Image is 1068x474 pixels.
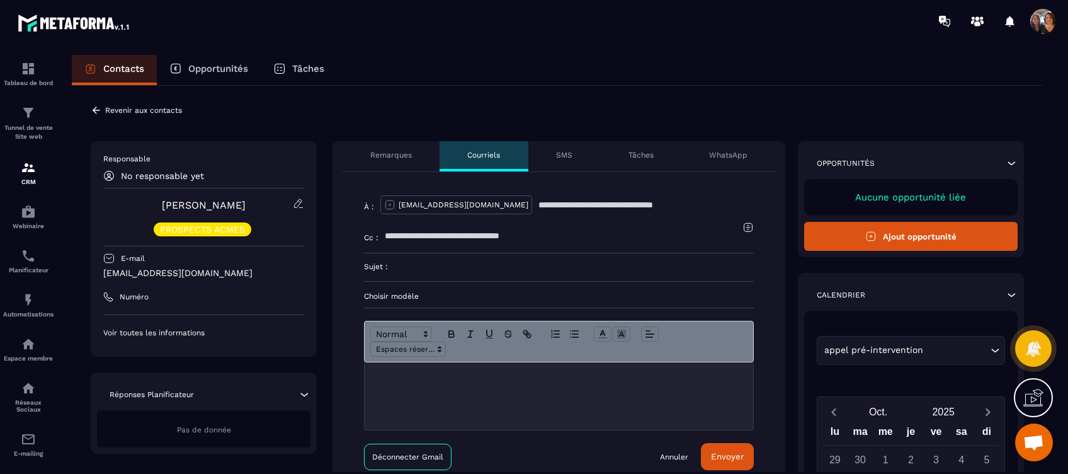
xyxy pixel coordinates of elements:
[976,403,999,420] button: Next month
[3,178,54,185] p: CRM
[364,262,388,272] p: Sujet :
[3,355,54,362] p: Espace membre
[3,267,54,274] p: Planificateur
[21,61,36,76] img: formation
[103,63,144,74] p: Contacts
[157,55,261,85] a: Opportunités
[974,423,999,445] div: di
[177,425,231,434] span: Pas de donnée
[21,204,36,219] img: automations
[701,443,754,470] button: Envoyer
[926,344,987,357] input: Search for option
[3,371,54,422] a: social-networksocial-networkRéseaux Sociaux
[18,11,131,34] img: logo
[3,327,54,371] a: automationsautomationsEspace membre
[188,63,248,74] p: Opportunités
[3,399,54,413] p: Réseaux Sociaux
[925,449,947,471] div: 3
[817,158,875,168] p: Opportunités
[110,390,194,400] p: Réponses Planificateur
[261,55,337,85] a: Tâches
[898,423,923,445] div: je
[370,150,412,160] p: Remarques
[120,292,149,302] p: Numéro
[3,195,54,239] a: automationsautomationsWebinaire
[162,199,246,211] a: [PERSON_NAME]
[3,422,54,466] a: emailemailE-mailing
[3,79,54,86] p: Tableau de bord
[822,423,848,445] div: lu
[949,423,974,445] div: sa
[3,151,54,195] a: formationformationCRM
[804,222,1018,251] button: Ajout opportunité
[364,444,452,470] a: Déconnecter Gmail
[21,381,36,396] img: social-network
[103,154,304,164] p: Responsable
[660,452,688,462] a: Annuler
[975,449,997,471] div: 5
[950,449,972,471] div: 4
[21,160,36,175] img: formation
[556,150,572,160] p: SMS
[849,449,872,471] div: 30
[21,292,36,308] img: automations
[21,248,36,263] img: scheduler
[21,432,36,447] img: email
[21,105,36,120] img: formation
[3,311,54,318] p: Automatisations
[824,449,846,471] div: 29
[3,52,54,96] a: formationformationTableau de bord
[292,63,324,74] p: Tâches
[3,239,54,283] a: schedulerschedulerPlanificateur
[399,200,528,210] p: [EMAIL_ADDRESS][DOMAIN_NAME]
[817,290,865,300] p: Calendrier
[923,423,948,445] div: ve
[72,55,157,85] a: Contacts
[364,233,378,243] p: Cc :
[121,253,145,263] p: E-mail
[900,449,922,471] div: 2
[364,202,374,212] p: À :
[3,124,54,141] p: Tunnel de vente Site web
[911,401,976,423] button: Open years overlay
[846,401,911,423] button: Open months overlay
[3,223,54,229] p: Webinaire
[817,336,1005,365] div: Search for option
[822,403,846,420] button: Previous month
[875,449,897,471] div: 1
[21,337,36,352] img: automations
[628,150,654,160] p: Tâches
[822,344,926,357] span: appel pré-intervention
[105,106,182,115] p: Revenir aux contacts
[121,171,204,181] p: No responsable yet
[817,192,1005,203] p: Aucune opportunité liée
[848,423,873,445] div: ma
[1015,424,1053,461] div: Ouvrir le chat
[3,450,54,457] p: E-mailing
[709,150,747,160] p: WhatsApp
[103,328,304,338] p: Voir toutes les informations
[3,96,54,151] a: formationformationTunnel de vente Site web
[873,423,898,445] div: me
[160,225,245,234] p: PROSPECTS ACMES
[364,291,754,301] p: Choisir modèle
[467,150,500,160] p: Courriels
[3,283,54,327] a: automationsautomationsAutomatisations
[103,267,304,279] p: [EMAIL_ADDRESS][DOMAIN_NAME]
